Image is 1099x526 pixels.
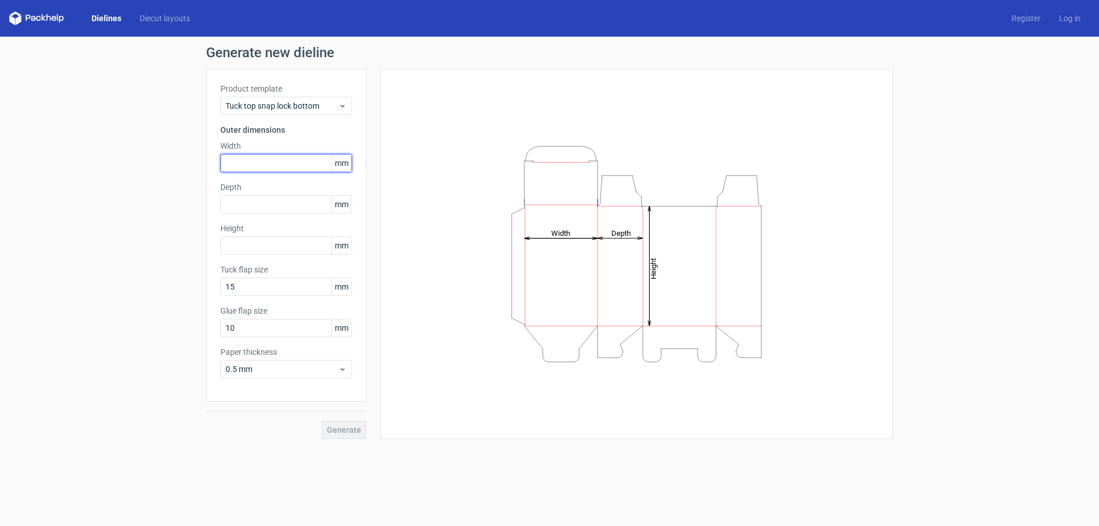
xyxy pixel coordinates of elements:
[226,100,338,112] span: Tuck top snap lock bottom
[1002,13,1050,24] a: Register
[220,181,352,193] label: Depth
[206,46,893,60] h1: Generate new dieline
[331,196,351,213] span: mm
[220,346,352,358] label: Paper thickness
[1050,13,1090,24] a: Log in
[220,223,352,234] label: Height
[220,140,352,152] label: Width
[331,237,351,254] span: mm
[220,124,352,136] h3: Outer dimensions
[220,264,352,275] label: Tuck flap size
[331,155,351,172] span: mm
[82,13,131,24] a: Dielines
[331,278,351,295] span: mm
[220,83,352,94] label: Product template
[331,319,351,337] span: mm
[649,258,658,279] tspan: Height
[611,228,631,237] tspan: Depth
[226,363,338,375] span: 0.5 mm
[220,305,352,317] label: Glue flap size
[551,228,570,237] tspan: Width
[131,13,199,24] a: Diecut layouts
